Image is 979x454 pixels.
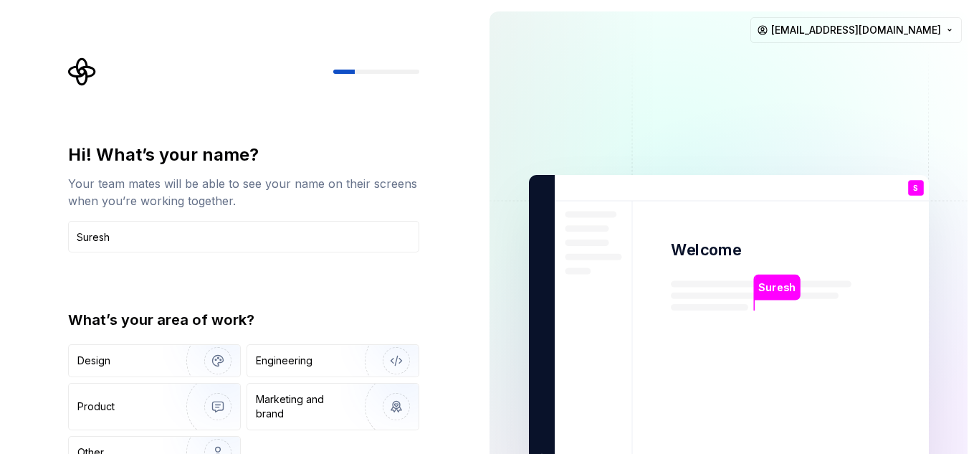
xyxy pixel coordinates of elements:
[68,57,97,86] svg: Supernova Logo
[671,240,741,260] p: Welcome
[77,399,115,414] div: Product
[256,392,353,421] div: Marketing and brand
[77,354,110,368] div: Design
[68,143,419,166] div: Hi! What’s your name?
[256,354,312,368] div: Engineering
[771,23,941,37] span: [EMAIL_ADDRESS][DOMAIN_NAME]
[758,280,795,295] p: Suresh
[68,221,419,252] input: Han Solo
[750,17,962,43] button: [EMAIL_ADDRESS][DOMAIN_NAME]
[68,175,419,209] div: Your team mates will be able to see your name on their screens when you’re working together.
[913,184,918,192] p: S
[68,310,419,330] div: What’s your area of work?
